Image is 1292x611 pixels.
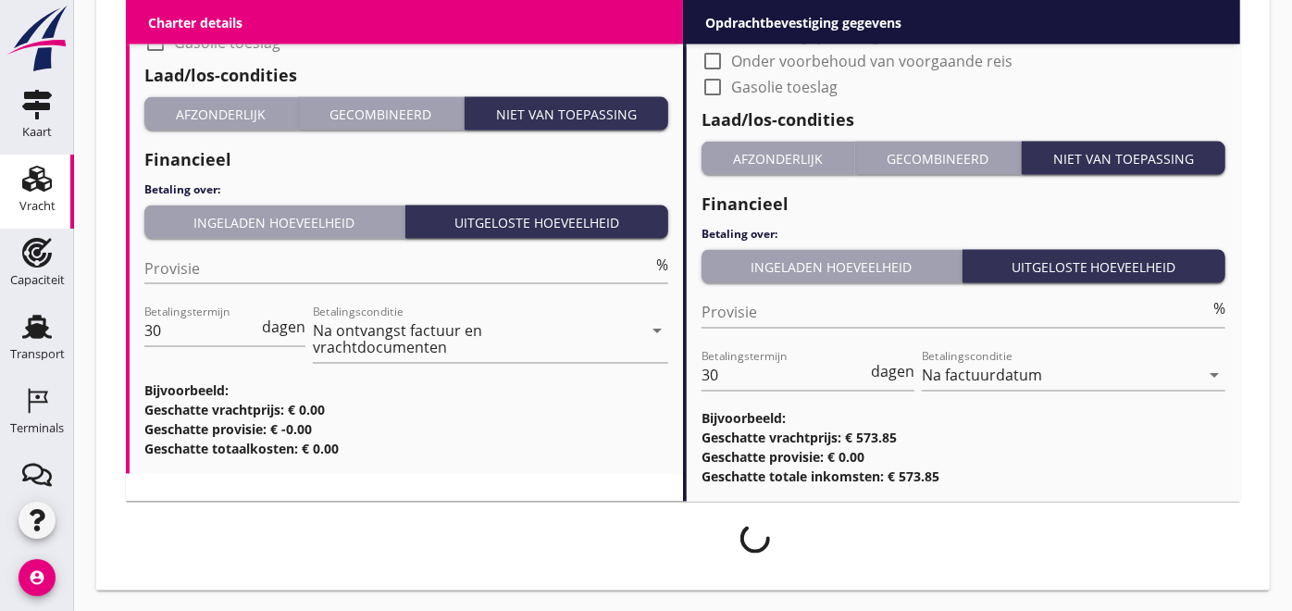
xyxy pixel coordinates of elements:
h3: Bijvoorbeeld: [144,381,668,401]
label: Onder voorbehoud van voorgaande reis [174,7,455,26]
label: Gasolie toeslag [174,33,280,52]
button: Afzonderlijk [702,142,855,175]
h4: Betaling over: [144,181,668,198]
button: Niet van toepassing [465,97,668,131]
button: Uitgeloste hoeveelheid [963,250,1226,283]
i: account_circle [19,559,56,596]
h2: Financieel [144,147,668,172]
h4: Betaling over: [702,226,1225,243]
input: Betalingstermijn [144,317,258,346]
i: arrow_drop_down [1203,365,1225,387]
div: dagen [258,320,305,335]
div: Gecombineerd [305,105,455,124]
h3: Geschatte vrachtprijs: € 573.85 [702,429,1225,448]
button: Ingeladen hoeveelheid [144,206,405,239]
button: Niet van toepassing [1022,142,1225,175]
label: Gasolie toeslag [731,78,838,96]
input: Provisie [702,298,1210,328]
label: Stremming/ijstoeslag [731,26,880,44]
input: Betalingstermijn [702,361,867,391]
div: Gecombineerd [863,149,1012,168]
div: Vracht [19,200,56,212]
button: Gecombineerd [298,97,464,131]
h2: Laad/los-condities [144,63,668,88]
h2: Laad/los-condities [702,107,1225,132]
div: Uitgeloste hoeveelheid [413,213,662,232]
div: Na ontvangst factuur en vrachtdocumenten [313,323,609,356]
label: Onder voorbehoud van voorgaande reis [731,52,1012,70]
div: % [1210,302,1225,317]
h3: Geschatte vrachtprijs: € 0.00 [144,401,668,420]
h3: Bijvoorbeeld: [702,409,1225,429]
div: % [652,257,668,272]
div: Niet van toepassing [472,105,661,124]
button: Afzonderlijk [144,97,298,131]
button: Gecombineerd [855,142,1021,175]
div: Terminals [10,422,64,434]
h3: Geschatte provisie: € 0.00 [702,448,1225,468]
div: Transport [10,348,65,360]
h2: Financieel [702,192,1225,217]
input: Provisie [144,254,652,283]
i: arrow_drop_down [646,320,668,343]
h3: Geschatte provisie: € -0.00 [144,420,668,440]
button: Uitgeloste hoeveelheid [405,206,669,239]
div: Uitgeloste hoeveelheid [970,257,1219,277]
div: Kaart [22,126,52,138]
div: Na factuurdatum [922,368,1042,384]
img: logo-small.a267ee39.svg [4,5,70,73]
div: Afzonderlijk [709,149,847,168]
div: Afzonderlijk [152,105,290,124]
div: Ingeladen hoeveelheid [152,213,397,232]
h3: Geschatte totale inkomsten: € 573.85 [702,468,1225,487]
div: Capaciteit [10,274,65,286]
div: Ingeladen hoeveelheid [709,257,954,277]
div: Niet van toepassing [1029,149,1218,168]
div: dagen [867,365,914,380]
button: Ingeladen hoeveelheid [702,250,963,283]
h3: Geschatte totaalkosten: € 0.00 [144,440,668,459]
